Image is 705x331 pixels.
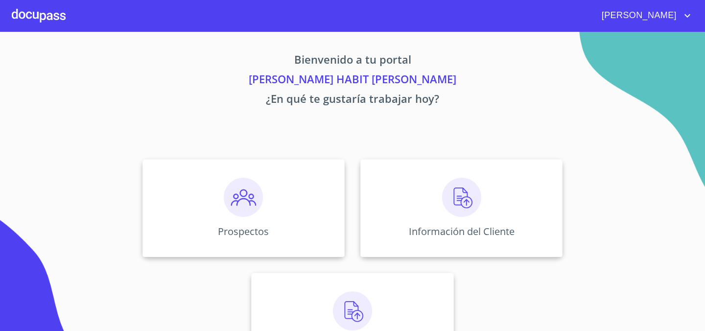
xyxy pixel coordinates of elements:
[51,51,654,71] p: Bienvenido a tu portal
[442,178,481,217] img: carga.png
[51,91,654,110] p: ¿En qué te gustaría trabajar hoy?
[333,291,372,331] img: carga.png
[409,225,515,238] p: Información del Cliente
[51,71,654,91] p: [PERSON_NAME] HABIT [PERSON_NAME]
[594,8,681,24] span: [PERSON_NAME]
[594,8,693,24] button: account of current user
[218,225,269,238] p: Prospectos
[224,178,263,217] img: prospectos.png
